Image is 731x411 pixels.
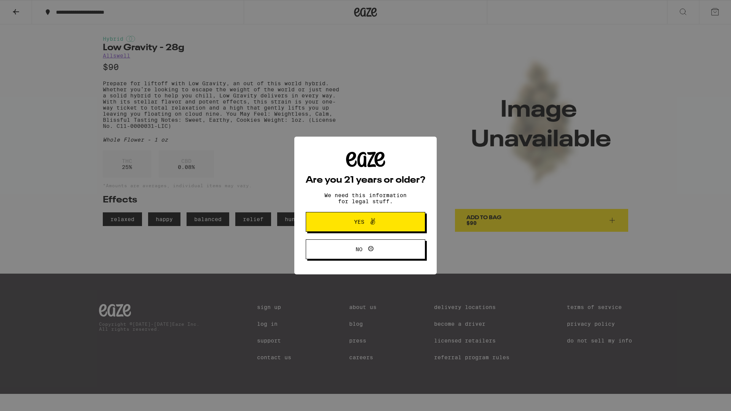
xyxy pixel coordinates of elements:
[306,176,425,185] h2: Are you 21 years or older?
[318,192,413,204] p: We need this information for legal stuff.
[356,247,362,252] span: No
[354,219,364,225] span: Yes
[306,212,425,232] button: Yes
[306,239,425,259] button: No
